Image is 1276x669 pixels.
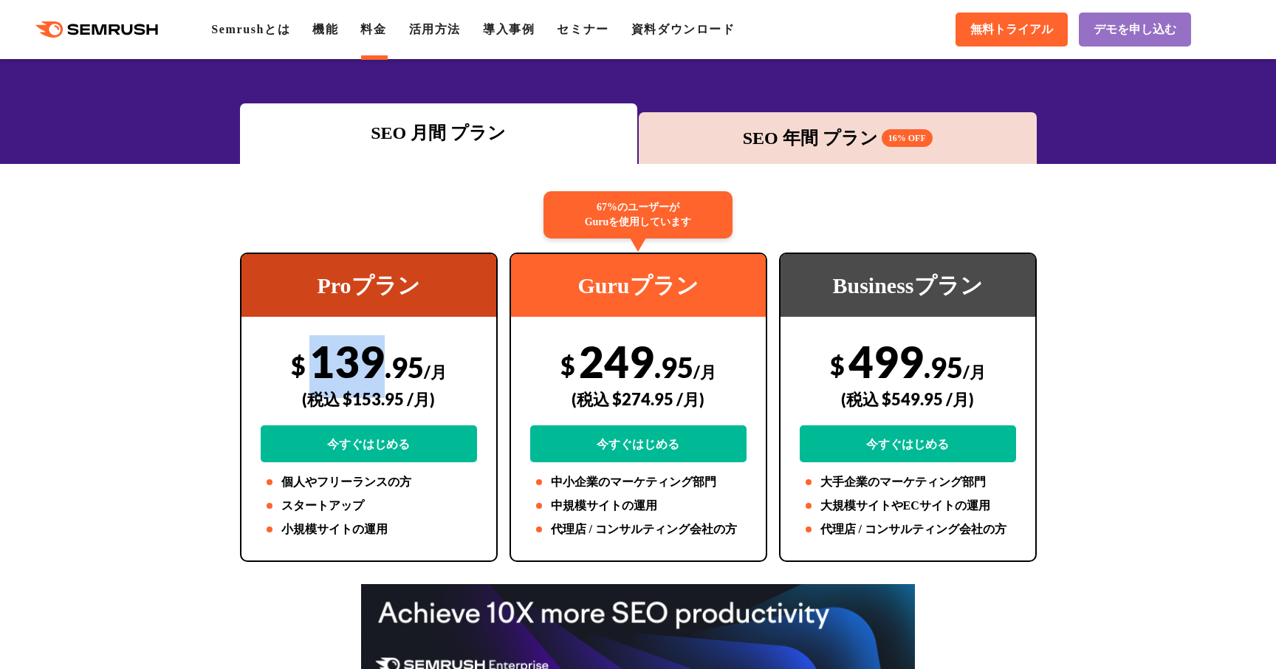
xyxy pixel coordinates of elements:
[424,362,447,382] span: /月
[800,335,1016,462] div: 499
[1079,13,1191,47] a: デモを申し込む
[530,473,747,491] li: 中小企業のマーケティング部門
[291,350,306,380] span: $
[1094,22,1176,38] span: デモを申し込む
[800,497,1016,515] li: 大規模サイトやECサイトの運用
[530,497,747,515] li: 中規模サイトの運用
[800,521,1016,538] li: 代理店 / コンサルティング会社の方
[261,373,477,425] div: (税込 $153.95 /月)
[800,373,1016,425] div: (税込 $549.95 /月)
[261,425,477,462] a: 今すぐはじめる
[261,335,477,462] div: 139
[631,23,735,35] a: 資料ダウンロード
[261,497,477,515] li: スタートアップ
[543,191,733,239] div: 67%のユーザーが Guruを使用しています
[970,22,1053,38] span: 無料トライアル
[511,254,766,317] div: Guruプラン
[882,129,933,147] span: 16% OFF
[385,350,424,384] span: .95
[530,335,747,462] div: 249
[261,473,477,491] li: 個人やフリーランスの方
[312,23,338,35] a: 機能
[557,23,608,35] a: セミナー
[530,373,747,425] div: (税込 $274.95 /月)
[211,23,290,35] a: Semrushとは
[483,23,535,35] a: 導入事例
[261,521,477,538] li: 小規模サイトの運用
[800,473,1016,491] li: 大手企業のマーケティング部門
[654,350,693,384] span: .95
[693,362,716,382] span: /月
[409,23,461,35] a: 活用方法
[241,254,496,317] div: Proプラン
[360,23,386,35] a: 料金
[530,521,747,538] li: 代理店 / コンサルティング会社の方
[963,362,986,382] span: /月
[781,254,1035,317] div: Businessプラン
[530,425,747,462] a: 今すぐはじめる
[247,120,631,146] div: SEO 月間 プラン
[924,350,963,384] span: .95
[560,350,575,380] span: $
[830,350,845,380] span: $
[800,425,1016,462] a: 今すぐはじめる
[646,125,1029,151] div: SEO 年間 プラン
[956,13,1068,47] a: 無料トライアル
